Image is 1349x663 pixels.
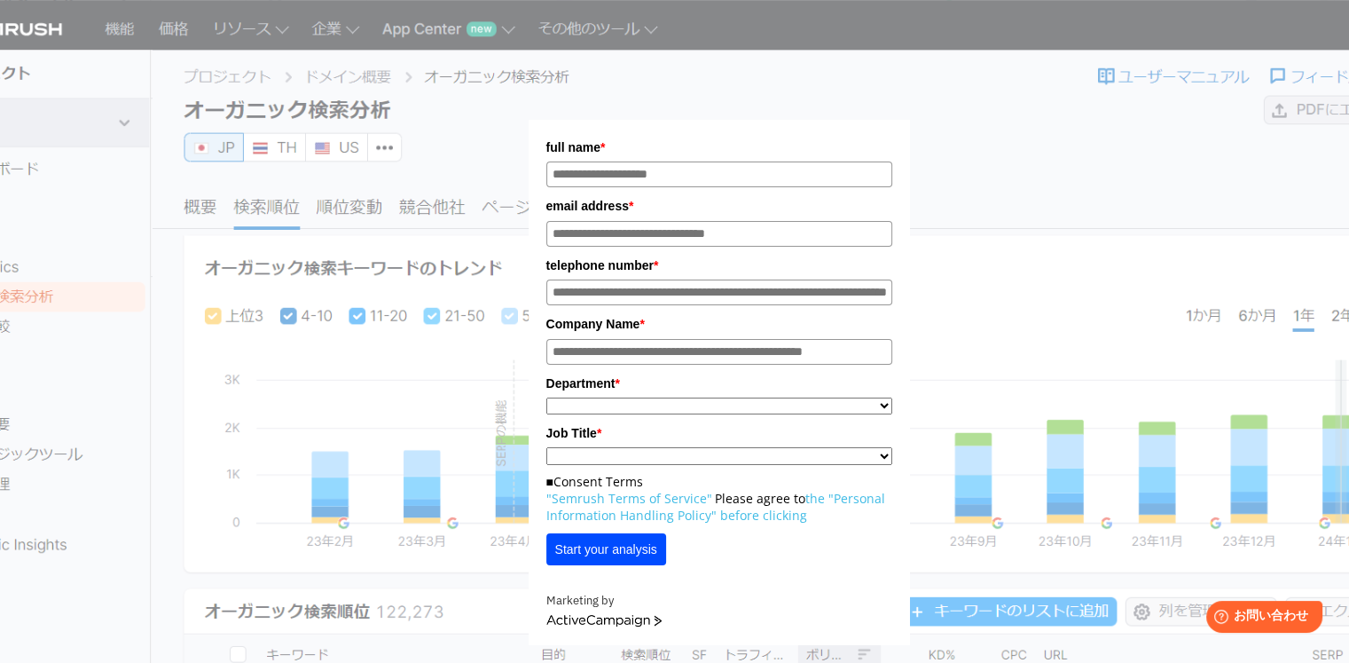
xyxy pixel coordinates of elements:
font: Department [546,376,616,391]
font: Please agree to [715,490,805,507]
font: full name [546,140,600,154]
font: email address [546,199,629,213]
font: Start your analysis [555,542,657,556]
button: Start your analysis [546,533,666,565]
font: ■Consent Terms [546,473,643,490]
font: telephone number [546,258,654,272]
font: Job Title [546,426,597,440]
iframe: Help widget launcher [1191,594,1329,643]
a: "Semrush Terms of Service" [546,490,712,507]
a: the "Personal Information Handling Policy" before clicking [546,490,885,524]
font: Marketing by [546,593,614,608]
font: Company Name [546,317,640,331]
